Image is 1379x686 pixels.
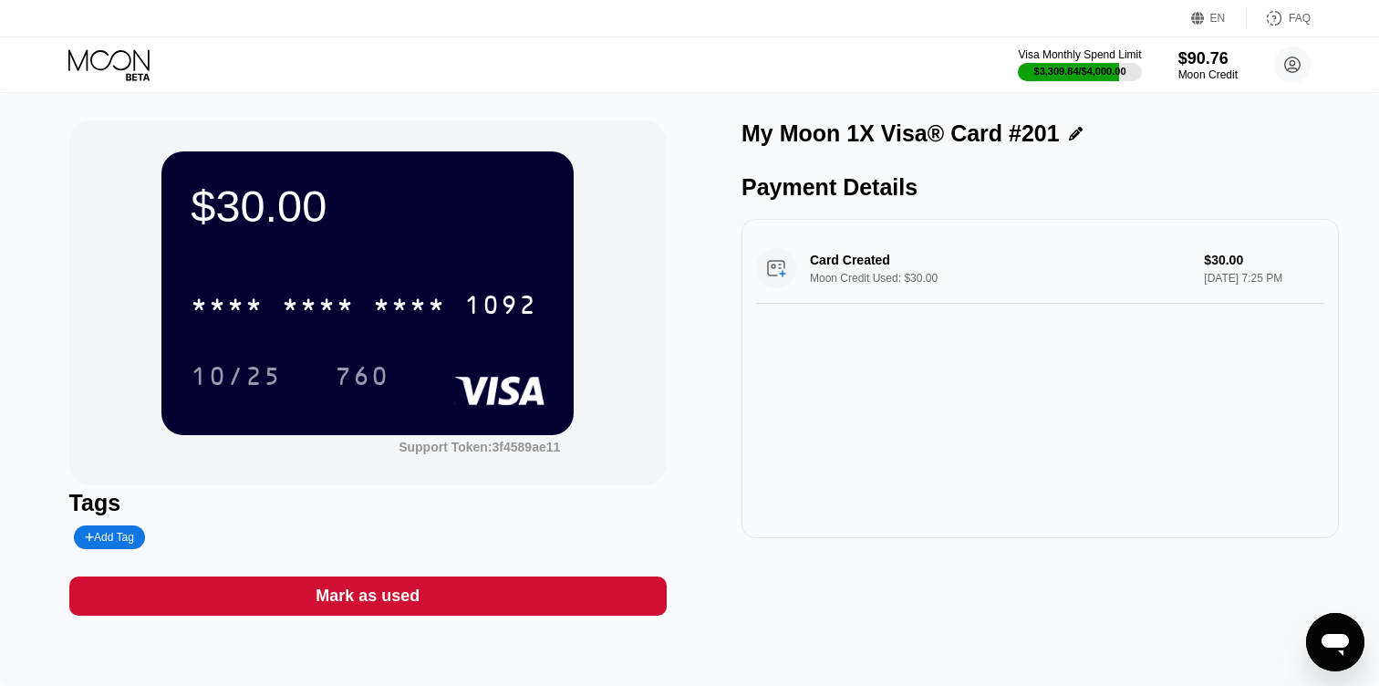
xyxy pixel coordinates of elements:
[1018,48,1141,81] div: Visa Monthly Spend Limit$3,309.84/$4,000.00
[464,293,537,322] div: 1092
[191,364,282,393] div: 10/25
[1034,66,1126,77] div: $3,309.84 / $4,000.00
[1306,613,1364,671] iframe: Кнопка, открывающая окно обмена сообщениями; идет разговор
[74,525,145,549] div: Add Tag
[335,364,389,393] div: 760
[1247,9,1311,27] div: FAQ
[1018,48,1141,61] div: Visa Monthly Spend Limit
[85,531,134,544] div: Add Tag
[191,181,544,232] div: $30.00
[399,440,560,454] div: Support Token:3f4589ae11
[69,490,667,516] div: Tags
[741,174,1339,201] div: Payment Details
[69,577,667,616] div: Mark as used
[321,353,403,399] div: 760
[741,120,1060,147] div: My Moon 1X Visa® Card #201
[1178,49,1238,68] div: $90.76
[1210,12,1226,25] div: EN
[1178,68,1238,81] div: Moon Credit
[1289,12,1311,25] div: FAQ
[177,353,295,399] div: 10/25
[316,586,420,607] div: Mark as used
[1191,9,1247,27] div: EN
[1178,49,1238,81] div: $90.76Moon Credit
[399,440,560,454] div: Support Token: 3f4589ae11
